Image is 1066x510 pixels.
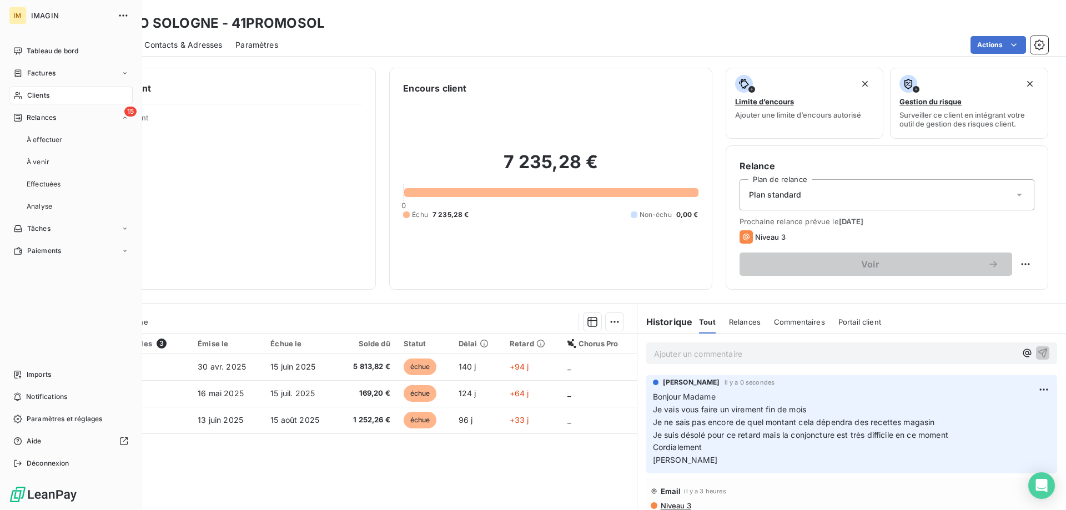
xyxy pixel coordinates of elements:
span: Clients [27,90,49,100]
span: il y a 3 heures [684,488,726,494]
span: Analyse [27,201,52,211]
span: Tout [699,317,716,326]
span: Factures [27,68,56,78]
span: Email [661,487,681,496]
button: Limite d’encoursAjouter une limite d’encours autorisé [726,68,884,139]
span: 1 252,26 € [344,415,390,426]
span: échue [404,412,437,428]
span: Prochaine relance prévue le [740,217,1034,226]
img: Logo LeanPay [9,486,78,503]
div: Solde dû [344,339,390,348]
span: 140 j [459,362,476,371]
span: Paramètres [235,39,278,51]
span: Portail client [838,317,881,326]
button: Voir [740,253,1012,276]
span: Propriétés Client [89,113,362,129]
span: 0,00 € [676,210,698,220]
span: il y a 0 secondes [725,379,775,386]
span: Relances [729,317,761,326]
span: 15 juin 2025 [270,362,315,371]
div: Émise le [198,339,257,348]
span: 124 j [459,388,476,398]
button: Gestion du risqueSurveiller ce client en intégrant votre outil de gestion des risques client. [890,68,1048,139]
span: IMAGIN [31,11,111,20]
h6: Historique [637,315,693,329]
span: échue [404,358,437,375]
span: Tâches [27,224,51,234]
span: +94 j [510,362,529,371]
span: Bonjour Madame [653,392,716,401]
span: 15 août 2025 [270,415,319,425]
h2: 7 235,28 € [403,151,698,184]
span: Niveau 3 [660,501,691,510]
span: 5 813,82 € [344,361,390,372]
span: Je suis désolé pour ce retard mais la conjoncture est très difficile en ce moment [653,430,948,440]
span: Tableau de bord [27,46,78,56]
span: Je vais vous faire un virement fin de mois [653,405,806,414]
div: Chorus Pro [567,339,630,348]
span: 16 mai 2025 [198,388,244,398]
span: _ [567,388,571,398]
span: 0 [401,201,406,210]
div: Retard [510,339,554,348]
div: Open Intercom Messenger [1028,472,1055,499]
h3: PROMO SOLOGNE - 41PROMOSOL [98,13,325,33]
h6: Informations client [67,82,362,95]
div: IM [9,7,27,24]
span: Niveau 3 [755,233,786,241]
span: Déconnexion [27,458,69,468]
span: Effectuées [27,179,61,189]
span: Commentaires [774,317,825,326]
span: Notifications [26,392,67,402]
span: Voir [753,260,988,269]
span: +33 j [510,415,529,425]
span: Je ne sais pas encore de quel montant cela dépendra des recettes magasin [653,417,935,427]
span: Gestion du risque [899,97,962,106]
div: Délai [459,339,496,348]
span: Cordialement [653,442,702,452]
span: Relances [27,113,56,123]
span: 13 juin 2025 [198,415,243,425]
span: Non-échu [640,210,672,220]
span: échue [404,385,437,402]
span: Aide [27,436,42,446]
div: Échue le [270,339,330,348]
a: Aide [9,432,133,450]
span: À effectuer [27,135,63,145]
span: Surveiller ce client en intégrant votre outil de gestion des risques client. [899,110,1039,128]
div: Statut [404,339,445,348]
span: 7 235,28 € [433,210,469,220]
span: Limite d’encours [735,97,794,106]
span: _ [567,362,571,371]
span: Contacts & Adresses [144,39,222,51]
span: À venir [27,157,49,167]
span: _ [567,415,571,425]
span: [PERSON_NAME] [653,455,718,464]
span: Imports [27,370,51,380]
h6: Encours client [403,82,466,95]
span: 169,20 € [344,388,390,399]
button: Actions [971,36,1026,54]
span: 30 avr. 2025 [198,362,246,371]
span: Paiements [27,246,61,256]
span: 15 juil. 2025 [270,388,315,398]
span: 15 [124,107,137,117]
span: 3 [157,339,167,349]
span: [DATE] [839,217,864,226]
span: [PERSON_NAME] [663,377,720,387]
span: Ajouter une limite d’encours autorisé [735,110,861,119]
span: +64 j [510,388,529,398]
h6: Relance [740,159,1034,173]
span: 96 j [459,415,473,425]
span: Paramètres et réglages [27,414,102,424]
span: Plan standard [749,189,802,200]
span: Échu [412,210,428,220]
